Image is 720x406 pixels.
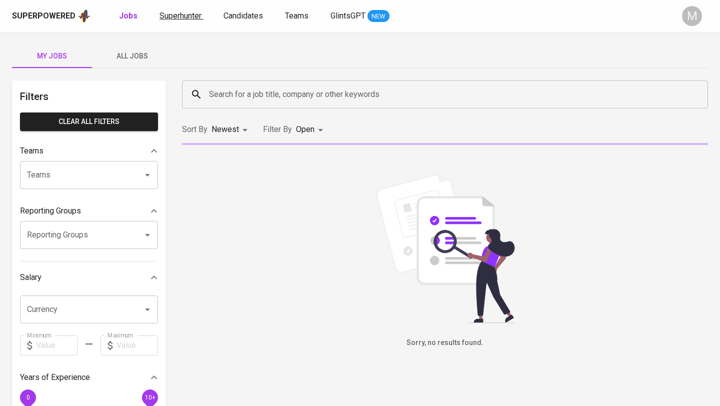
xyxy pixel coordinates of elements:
span: Superhunter [159,11,201,20]
p: Sort By [182,123,207,135]
span: My Jobs [18,50,86,62]
input: Value [36,335,77,355]
p: Teams [20,145,43,157]
p: Filter By [263,123,292,135]
h6: Filters [20,88,158,104]
button: Open [140,302,154,316]
h6: Sorry, no results found. [182,337,708,348]
div: Reporting Groups [20,201,158,221]
img: file_searching.svg [370,173,520,323]
div: Years of Experience [20,367,158,387]
a: Candidates [223,10,265,22]
a: GlintsGPT NEW [330,10,389,22]
div: Superpowered [12,10,75,22]
p: Newest [211,123,239,135]
p: Salary [20,271,41,283]
span: GlintsGPT [330,11,365,20]
span: Clear All filters [28,115,150,128]
button: Clear All filters [20,112,158,131]
span: Teams [285,11,308,20]
b: Jobs [119,11,137,20]
div: M [682,6,702,26]
button: Open [140,168,154,182]
div: Newest [211,120,251,139]
a: Superpoweredapp logo [12,8,91,23]
span: Candidates [223,11,263,20]
button: Open [140,228,154,242]
span: NEW [367,11,389,21]
div: Teams [20,141,158,161]
span: 10+ [144,393,155,400]
div: Open [296,120,326,139]
a: Superhunter [159,10,203,22]
div: Salary [20,267,158,287]
a: Teams [285,10,310,22]
input: Value [116,335,158,355]
span: All Jobs [98,50,166,62]
span: Open [296,124,314,134]
p: Reporting Groups [20,205,81,217]
span: 0 [26,393,29,400]
img: app logo [77,8,91,23]
a: Jobs [119,10,139,22]
p: Years of Experience [20,371,90,383]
